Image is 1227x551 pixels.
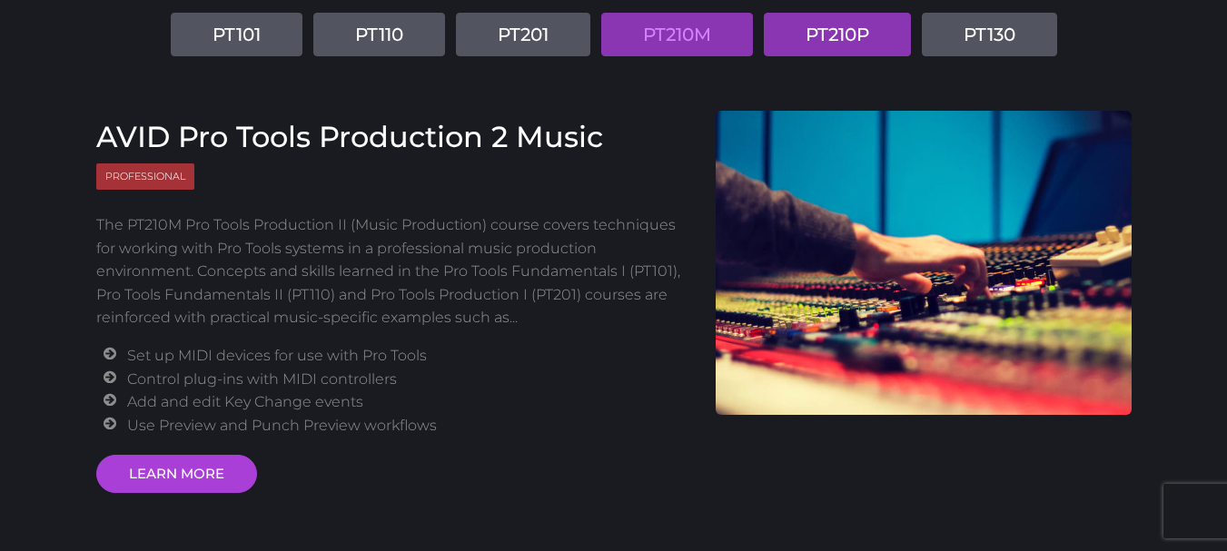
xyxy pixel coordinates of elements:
a: PT210M [601,13,753,56]
a: LEARN MORE [96,455,257,493]
li: Control plug-ins with MIDI controllers [127,368,688,391]
h3: AVID Pro Tools Production 2 Music [96,120,689,154]
li: Use Preview and Punch Preview workflows [127,414,688,438]
a: PT130 [922,13,1057,56]
a: PT101 [171,13,302,56]
p: The PT210M Pro Tools Production II (Music Production) course covers techniques for working with P... [96,213,689,330]
span: Professional [96,163,194,190]
li: Set up MIDI devices for use with Pro Tools [127,344,688,368]
img: AVID Pro Tools Production 2 Course [716,111,1132,415]
li: Add and edit Key Change events [127,390,688,414]
a: PT201 [456,13,590,56]
a: PT210P [764,13,911,56]
a: PT110 [313,13,445,56]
